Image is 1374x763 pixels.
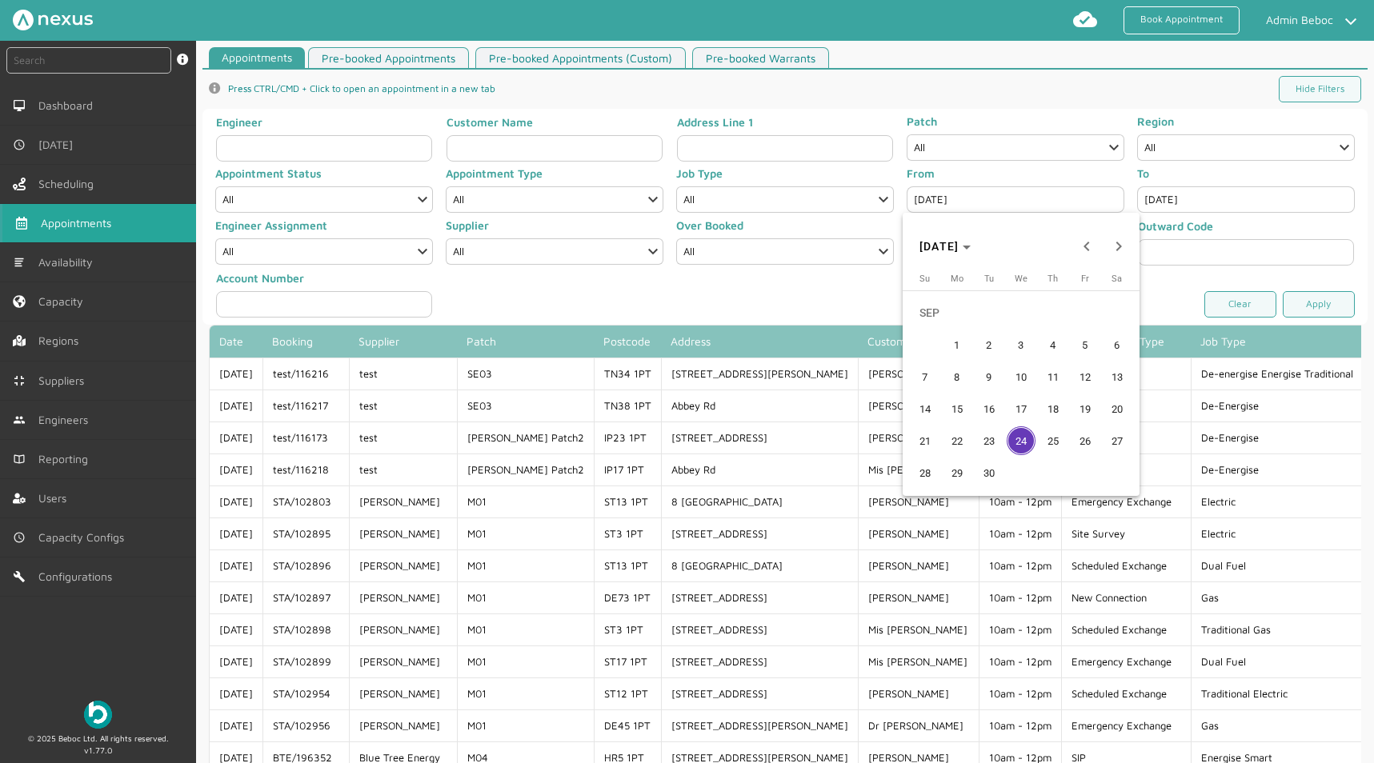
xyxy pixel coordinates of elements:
[1071,230,1103,262] button: Previous month
[1069,425,1101,457] button: Sep 26, 2025
[1101,329,1133,361] button: Sep 6, 2025
[909,425,941,457] button: Sep 21, 2025
[943,458,971,487] span: 29
[943,362,971,391] span: 8
[1037,361,1069,393] button: Sep 11, 2025
[1071,362,1100,391] span: 12
[1081,274,1089,284] span: Fr
[1069,361,1101,393] button: Sep 12, 2025
[1103,426,1132,455] span: 27
[951,274,963,284] span: Mo
[973,425,1005,457] button: Sep 23, 2025
[941,425,973,457] button: Sep 22, 2025
[973,457,1005,489] button: Sep 30, 2025
[1007,362,1036,391] span: 10
[1007,394,1036,423] span: 17
[1037,425,1069,457] button: Sep 25, 2025
[909,393,941,425] button: Sep 14, 2025
[1101,361,1133,393] button: Sep 13, 2025
[1037,393,1069,425] button: Sep 18, 2025
[975,426,1003,455] span: 23
[1005,393,1037,425] button: Sep 17, 2025
[941,393,973,425] button: Sep 15, 2025
[1112,274,1122,284] span: Sa
[909,457,941,489] button: Sep 28, 2025
[1103,230,1135,262] button: Next month
[973,361,1005,393] button: Sep 9, 2025
[1069,329,1101,361] button: Sep 5, 2025
[1048,274,1058,284] span: Th
[909,361,941,393] button: Sep 7, 2025
[1039,330,1068,359] span: 4
[1101,425,1133,457] button: Sep 27, 2025
[1037,329,1069,361] button: Sep 4, 2025
[911,426,939,455] span: 21
[919,240,959,253] span: [DATE]
[911,458,939,487] span: 28
[909,297,1133,329] td: SEP
[943,394,971,423] span: 15
[1071,330,1100,359] span: 5
[1103,362,1132,391] span: 13
[913,232,978,261] button: Choose month and year
[973,329,1005,361] button: Sep 2, 2025
[941,457,973,489] button: Sep 29, 2025
[941,329,973,361] button: Sep 1, 2025
[1005,425,1037,457] button: Sep 24, 2025
[975,330,1003,359] span: 2
[1101,393,1133,425] button: Sep 20, 2025
[943,426,971,455] span: 22
[973,393,1005,425] button: Sep 16, 2025
[984,274,994,284] span: Tu
[1005,329,1037,361] button: Sep 3, 2025
[1039,362,1068,391] span: 11
[941,361,973,393] button: Sep 8, 2025
[943,330,971,359] span: 1
[911,362,939,391] span: 7
[975,394,1003,423] span: 16
[1005,361,1037,393] button: Sep 10, 2025
[1103,394,1132,423] span: 20
[1069,393,1101,425] button: Sep 19, 2025
[1039,426,1068,455] span: 25
[919,274,930,284] span: Su
[1071,394,1100,423] span: 19
[1103,330,1132,359] span: 6
[911,394,939,423] span: 14
[1015,274,1027,284] span: We
[975,362,1003,391] span: 9
[1007,330,1036,359] span: 3
[1071,426,1100,455] span: 26
[1039,394,1068,423] span: 18
[1007,426,1036,455] span: 24
[975,458,1003,487] span: 30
